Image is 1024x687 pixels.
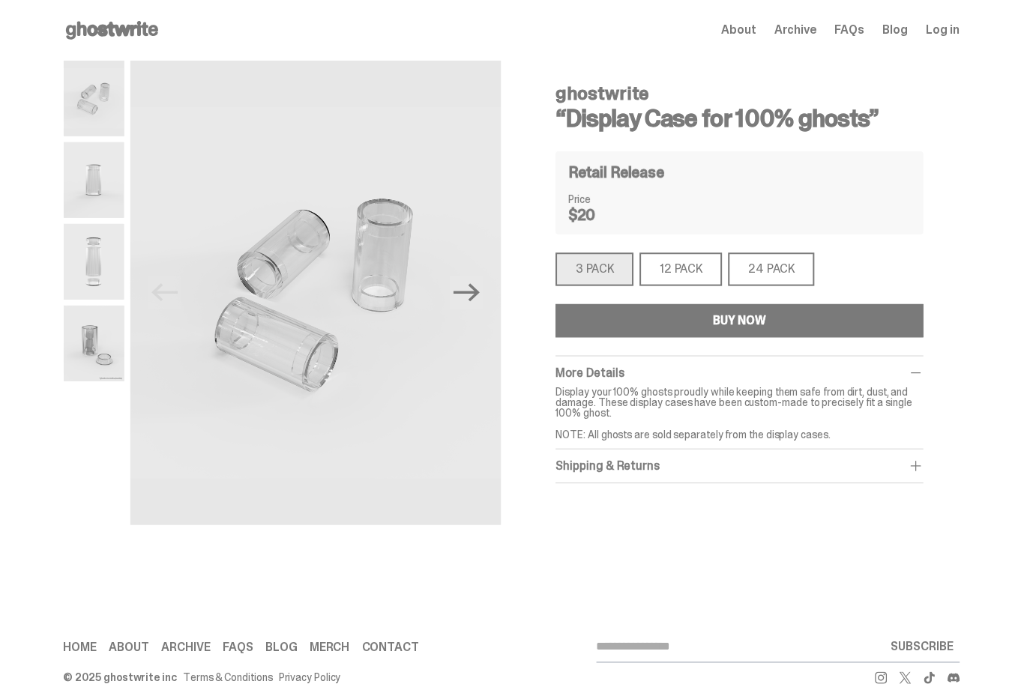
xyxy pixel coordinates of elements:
[550,383,914,435] p: Display your 100% ghosts proudly while keeping them safe from dirt, dust, and damage. These displ...
[108,635,148,647] a: About
[63,665,175,676] div: © 2025 ghostwrite inc
[562,205,637,220] dd: $20
[181,665,270,676] a: Terms & Conditions
[550,250,627,283] div: 3 PACK
[160,635,208,647] a: Archive
[63,303,123,378] img: display%20case%20example.png
[358,635,415,647] a: Contact
[63,60,123,135] img: display%20cases%203.png
[262,635,294,647] a: Blog
[633,250,715,283] div: 12 PACK
[550,105,914,129] h3: “Display Case for 100% ghosts”
[220,635,250,647] a: FAQs
[129,60,497,520] img: display%20cases%203.png
[63,222,123,297] img: display%20case%20open.png
[917,24,950,36] a: Log in
[562,163,657,178] h4: Retail Release
[550,84,914,102] h4: ghostwrite
[827,24,856,36] a: FAQs
[876,626,951,656] button: SUBSCRIBE
[767,24,809,36] a: Archive
[63,635,96,647] a: Home
[276,665,337,676] a: Privacy Policy
[307,635,346,647] a: Merch
[550,361,618,377] span: More Details
[550,301,914,334] button: BUY NOW
[562,192,637,202] dt: Price
[714,24,749,36] a: About
[874,24,899,36] a: Blog
[550,454,914,469] div: Shipping & Returns
[63,141,123,216] img: display%20case%201.png
[721,250,807,283] div: 24 PACK
[445,273,478,306] button: Next
[706,312,759,324] div: BUY NOW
